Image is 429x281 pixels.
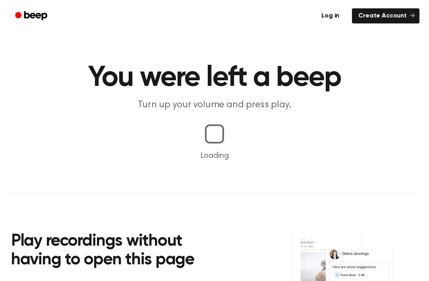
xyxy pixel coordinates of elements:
h1: You were left a beep [11,64,418,92]
a: Beep [10,8,54,24]
p: Turn up your volume and press play. [62,99,367,112]
h2: Play recordings without having to open this page [11,232,225,270]
a: Log in [313,7,347,25]
p: Loading [10,150,419,162]
a: Create Account [352,8,419,23]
